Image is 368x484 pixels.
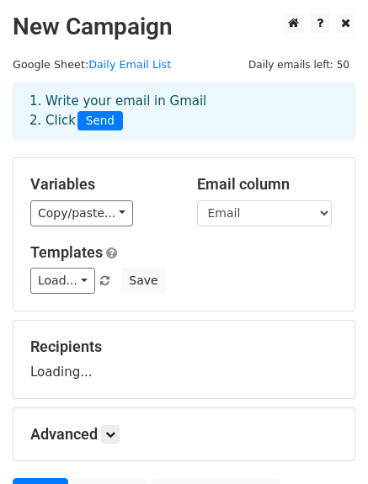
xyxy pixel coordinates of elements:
[30,338,338,381] div: Loading...
[13,58,171,71] small: Google Sheet:
[30,425,338,444] h5: Advanced
[30,200,133,226] a: Copy/paste...
[30,338,338,356] h5: Recipients
[30,243,103,261] a: Templates
[30,268,95,294] a: Load...
[243,58,355,71] a: Daily emails left: 50
[243,56,355,74] span: Daily emails left: 50
[13,13,355,41] h2: New Campaign
[77,111,123,131] span: Send
[88,58,171,71] a: Daily Email List
[197,175,339,194] h5: Email column
[30,175,172,194] h5: Variables
[17,92,351,130] div: 1. Write your email in Gmail 2. Click
[121,268,165,294] button: Save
